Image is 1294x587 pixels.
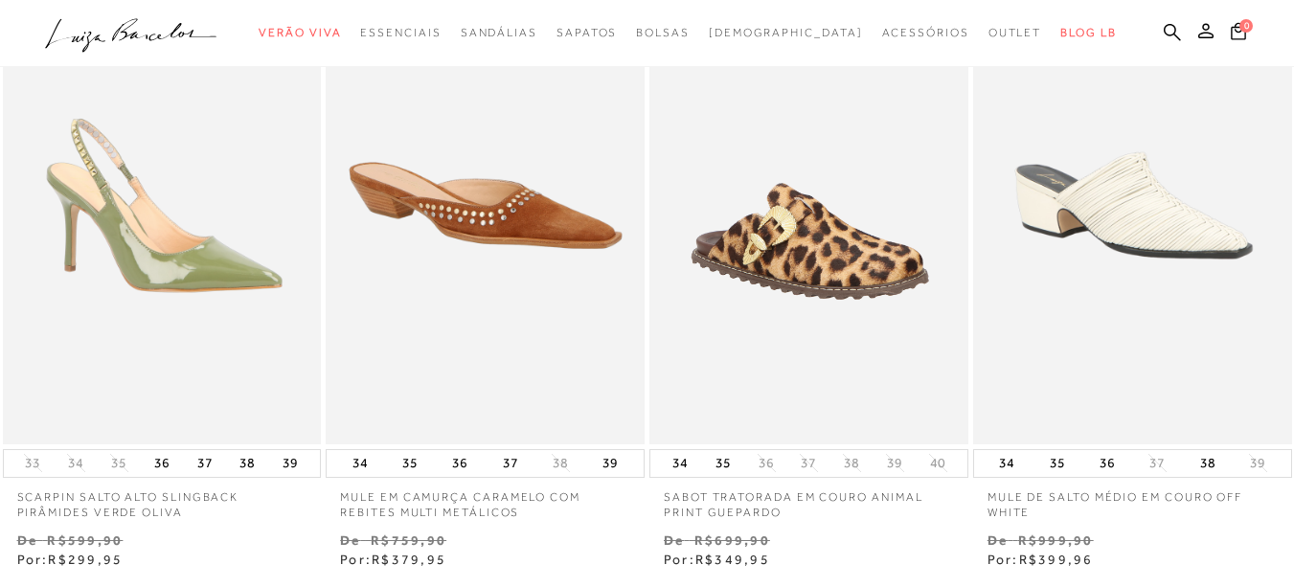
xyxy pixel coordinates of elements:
span: 0 [1239,19,1253,33]
small: De [340,532,360,548]
a: categoryNavScreenReaderText [636,15,690,51]
span: Por: [664,552,770,567]
a: BLOG LB [1060,15,1116,51]
button: 35 [397,450,423,477]
span: R$399,96 [1019,552,1094,567]
small: R$759,90 [371,532,446,548]
span: R$379,95 [372,552,446,567]
span: Por: [340,552,446,567]
button: 38 [547,454,574,472]
span: Verão Viva [259,26,341,39]
button: 36 [446,450,473,477]
a: categoryNavScreenReaderText [556,15,617,51]
button: 39 [1244,454,1271,472]
span: Essenciais [360,26,441,39]
span: BLOG LB [1060,26,1116,39]
span: Sandálias [461,26,537,39]
button: 39 [277,450,304,477]
span: Acessórios [882,26,969,39]
button: 35 [1044,450,1071,477]
span: R$349,95 [695,552,770,567]
span: Bolsas [636,26,690,39]
button: 40 [924,454,951,472]
a: categoryNavScreenReaderText [461,15,537,51]
button: 34 [347,450,374,477]
a: noSubCategoriesText [709,15,863,51]
small: De [17,532,37,548]
a: categoryNavScreenReaderText [360,15,441,51]
a: SCARPIN SALTO ALTO SLINGBACK PIRÂMIDES VERDE OLIVA [3,478,322,522]
span: Sapatos [556,26,617,39]
small: De [664,532,684,548]
button: 37 [497,450,524,477]
span: Outlet [988,26,1042,39]
button: 35 [105,454,132,472]
a: MULE EM CAMURÇA CARAMELO COM REBITES MULTI METÁLICOS [326,478,645,522]
button: 37 [192,450,218,477]
button: 39 [881,454,908,472]
small: De [988,532,1008,548]
a: categoryNavScreenReaderText [882,15,969,51]
button: 38 [838,454,865,472]
button: 35 [710,450,737,477]
button: 0 [1225,21,1252,47]
span: Por: [988,552,1094,567]
a: categoryNavScreenReaderText [988,15,1042,51]
button: 34 [62,454,89,472]
button: 34 [667,450,693,477]
button: 39 [597,450,624,477]
button: 36 [753,454,780,472]
button: 38 [234,450,261,477]
button: 34 [993,450,1020,477]
button: 33 [19,454,46,472]
span: [DEMOGRAPHIC_DATA] [709,26,863,39]
button: 38 [1194,450,1221,477]
span: R$299,95 [48,552,123,567]
small: R$599,90 [47,532,123,548]
a: MULE DE SALTO MÉDIO EM COURO OFF WHITE [973,478,1292,522]
span: Por: [17,552,124,567]
button: 37 [1144,454,1170,472]
a: SABOT TRATORADA EM COURO ANIMAL PRINT GUEPARDO [649,478,968,522]
button: 37 [795,454,822,472]
small: R$999,90 [1018,532,1094,548]
button: 36 [148,450,175,477]
small: R$699,90 [694,532,770,548]
button: 36 [1094,450,1121,477]
a: categoryNavScreenReaderText [259,15,341,51]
